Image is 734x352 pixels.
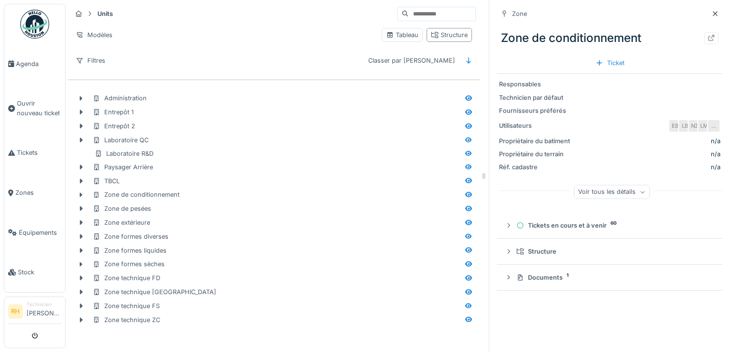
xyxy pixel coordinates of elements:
[93,232,168,241] div: Zone formes diverses
[16,59,61,68] span: Agenda
[93,94,147,103] div: Administration
[499,106,571,115] div: Fournisseurs préférés
[8,301,61,324] a: RH Technicien[PERSON_NAME]
[501,243,719,260] summary: Structure
[516,273,711,282] div: Documents
[20,10,49,39] img: Badge_color-CXgf-gQk.svg
[93,273,160,283] div: Zone technique FD
[18,268,61,277] span: Stock
[364,54,459,68] div: Classer par [PERSON_NAME]
[711,136,720,146] div: n/a
[4,133,65,173] a: Tickets
[574,185,650,199] div: Voir tous les détails
[4,84,65,133] a: Ouvrir nouveau ticket
[93,162,153,172] div: Paysager Arrière
[512,9,527,18] div: Zone
[707,119,720,133] div: …
[499,93,571,102] div: Technicien par défaut
[592,56,628,69] div: Ticket
[499,136,571,146] div: Propriétaire du batiment
[497,26,722,51] div: Zone de conditionnement
[668,119,682,133] div: EB
[501,269,719,286] summary: Documents1
[93,108,134,117] div: Entrepôt 1
[71,28,117,42] div: Modèles
[93,135,149,145] div: Laboratoire QC
[93,218,150,227] div: Zone extérieure
[697,119,711,133] div: LM
[678,119,692,133] div: LB
[27,301,61,308] div: Technicien
[95,149,153,158] div: Laboratoire R&D
[516,221,711,230] div: Tickets en cours et à venir
[93,287,216,297] div: Zone technique [GEOGRAPHIC_DATA]
[688,119,701,133] div: NZ
[4,44,65,84] a: Agenda
[499,121,571,130] div: Utilisateurs
[8,304,23,319] li: RH
[93,301,160,311] div: Zone technique FS
[27,301,61,322] li: [PERSON_NAME]
[575,162,720,172] div: n/a
[71,54,110,68] div: Filtres
[499,162,571,172] div: Réf. cadastre
[501,217,719,234] summary: Tickets en cours et à venir60
[499,149,571,159] div: Propriétaire du terrain
[93,122,135,131] div: Entrepôt 2
[4,253,65,293] a: Stock
[94,9,117,18] strong: Units
[93,259,165,269] div: Zone formes sèches
[93,246,166,255] div: Zone formes liquides
[19,228,61,237] span: Équipements
[93,190,180,199] div: Zone de conditionnement
[386,30,418,40] div: Tableau
[15,188,61,197] span: Zones
[4,213,65,253] a: Équipements
[516,247,711,256] div: Structure
[93,315,160,325] div: Zone technique ZC
[17,99,61,117] span: Ouvrir nouveau ticket
[93,176,120,186] div: TBCL
[93,204,151,213] div: Zone de pesées
[4,173,65,213] a: Zones
[575,149,720,159] div: n/a
[499,80,571,89] div: Responsables
[17,148,61,157] span: Tickets
[431,30,468,40] div: Structure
